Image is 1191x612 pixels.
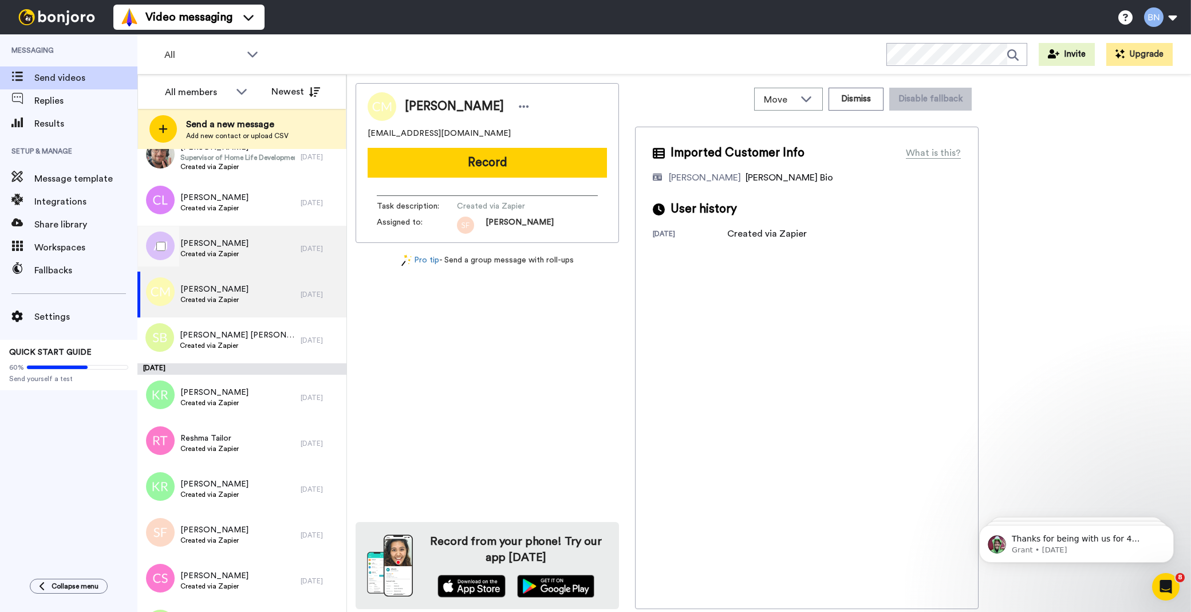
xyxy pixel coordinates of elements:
[263,80,329,103] button: Newest
[180,524,249,536] span: [PERSON_NAME]
[180,162,295,171] span: Created via Zapier
[137,363,346,375] div: [DATE]
[146,518,175,547] img: sf.png
[145,323,174,352] img: sb.png
[301,336,341,345] div: [DATE]
[186,117,289,131] span: Send a new message
[14,9,100,25] img: bj-logo-header-white.svg
[34,172,137,186] span: Message template
[301,485,341,494] div: [DATE]
[669,171,741,185] div: [PERSON_NAME]
[146,426,175,455] img: rt.png
[52,582,98,591] span: Collapse menu
[889,88,972,111] button: Disable fallback
[180,329,295,341] span: [PERSON_NAME] [PERSON_NAME]
[401,254,412,266] img: magic-wand.svg
[180,398,249,407] span: Created via Zapier
[367,535,413,597] img: download
[180,536,249,545] span: Created via Zapier
[1176,573,1185,582] span: 8
[180,444,239,453] span: Created via Zapier
[34,71,137,85] span: Send videos
[180,284,249,295] span: [PERSON_NAME]
[401,254,439,266] a: Pro tip
[727,227,807,241] div: Created via Zapier
[962,501,1191,581] iframe: Intercom notifications message
[301,198,341,207] div: [DATE]
[301,290,341,299] div: [DATE]
[165,85,230,99] div: All members
[180,192,249,203] span: [PERSON_NAME]
[1152,573,1180,601] iframe: Intercom live chat
[34,241,137,254] span: Workspaces
[457,217,474,234] img: sf.png
[180,433,239,444] span: Reshma Tailor
[517,575,594,598] img: playstore
[180,582,249,591] span: Created via Zapier
[356,254,619,266] div: - Send a group message with roll-ups
[9,374,128,383] span: Send yourself a test
[180,238,249,249] span: [PERSON_NAME]
[180,341,295,350] span: Created via Zapier
[437,575,506,598] img: appstore
[1039,43,1095,66] button: Invite
[146,140,175,168] img: ceb7fde0-82b0-45ff-b3dc-d638b0e2748f.jpg
[34,218,137,232] span: Share library
[424,533,608,566] h4: Record from your phone! Try our app [DATE]
[145,9,232,25] span: Video messaging
[377,217,457,234] span: Assigned to:
[180,295,249,304] span: Created via Zapier
[301,244,341,253] div: [DATE]
[34,264,137,277] span: Fallbacks
[34,117,137,131] span: Results
[368,92,396,121] img: Image of Colm McElroy
[301,393,341,402] div: [DATE]
[1106,43,1173,66] button: Upgrade
[9,363,24,372] span: 60%
[34,310,137,324] span: Settings
[120,8,139,26] img: vm-color.svg
[746,173,833,182] span: [PERSON_NAME] Bio
[146,472,175,501] img: kr.png
[180,203,249,213] span: Created via Zapier
[368,148,607,178] button: Record
[9,348,92,356] span: QUICK START GUIDE
[30,579,108,594] button: Collapse menu
[146,564,175,593] img: cs.png
[180,153,295,162] span: Supervisor of Home Life Development
[368,128,511,139] span: [EMAIL_ADDRESS][DOMAIN_NAME]
[405,98,504,115] span: [PERSON_NAME]
[301,531,341,540] div: [DATE]
[186,131,289,140] span: Add new contact or upload CSV
[829,88,884,111] button: Dismiss
[180,249,249,258] span: Created via Zapier
[377,201,457,212] span: Task description :
[671,201,737,218] span: User history
[146,380,175,409] img: kr.png
[180,387,249,398] span: [PERSON_NAME]
[671,144,804,162] span: Imported Customer Info
[301,152,341,162] div: [DATE]
[906,146,961,160] div: What is this?
[164,48,241,62] span: All
[457,201,566,212] span: Created via Zapier
[301,576,341,586] div: [DATE]
[180,490,249,499] span: Created via Zapier
[653,229,727,241] div: [DATE]
[764,93,795,107] span: Move
[34,195,137,209] span: Integrations
[146,277,175,306] img: cm.png
[180,570,249,582] span: [PERSON_NAME]
[301,439,341,448] div: [DATE]
[146,186,175,214] img: cl.png
[180,478,249,490] span: [PERSON_NAME]
[34,94,137,108] span: Replies
[486,217,554,234] span: [PERSON_NAME]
